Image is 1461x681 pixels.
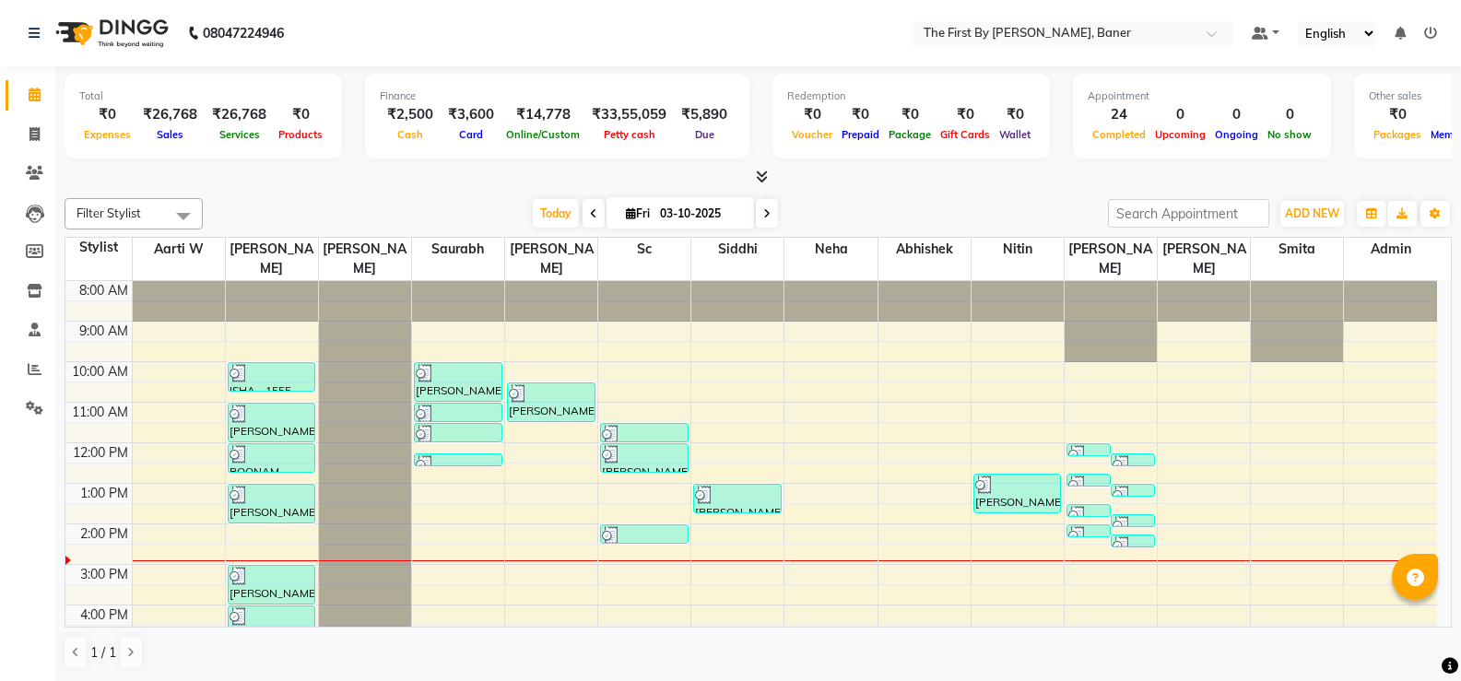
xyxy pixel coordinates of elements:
[380,88,735,104] div: Finance
[787,128,837,141] span: Voucher
[501,104,584,125] div: ₹14,778
[1067,475,1110,486] div: [PERSON_NAME] - 3738, TK10, 12:45 PM-01:00 PM, Brows : Wax & Thread - Upper Lips
[215,128,265,141] span: Services
[974,475,1061,512] div: [PERSON_NAME] - 9933, TK09, 12:45 PM-01:45 PM, Pedicure - Ayur Ve Lous Pedicure
[787,88,1035,104] div: Redemption
[508,383,595,421] div: [PERSON_NAME], TK01, 10:30 AM-11:30 AM, Haircut (Men) - Senior Stylist
[133,238,225,261] span: Aarti W
[1263,104,1316,125] div: 0
[274,128,327,141] span: Products
[501,128,584,141] span: Online/Custom
[1210,128,1263,141] span: Ongoing
[69,443,132,463] div: 12:00 PM
[1344,238,1437,261] span: Admin
[229,363,315,391] div: ISHA - 1555, TK03, 10:00 AM-10:45 AM, Hair Cut & Finish / Cr. Stylist
[79,128,135,141] span: Expenses
[995,104,1035,125] div: ₹0
[65,238,132,257] div: Stylist
[77,605,132,625] div: 4:00 PM
[1210,104,1263,125] div: 0
[393,128,428,141] span: Cash
[505,238,597,280] span: [PERSON_NAME]
[691,238,784,261] span: Siddhi
[203,7,284,59] b: 08047224946
[654,200,747,228] input: 2025-10-03
[77,205,141,220] span: Filter Stylist
[598,238,690,261] span: Sc
[995,128,1035,141] span: Wallet
[90,643,116,663] span: 1 / 1
[76,322,132,341] div: 9:00 AM
[621,206,654,220] span: Fri
[936,104,995,125] div: ₹0
[319,238,411,280] span: [PERSON_NAME]
[1285,206,1339,220] span: ADD NEW
[1251,238,1343,261] span: Smita
[1263,128,1316,141] span: No show
[1158,238,1250,280] span: [PERSON_NAME]
[837,104,884,125] div: ₹0
[79,104,135,125] div: ₹0
[68,403,132,422] div: 11:00 AM
[47,7,173,59] img: logo
[152,128,188,141] span: Sales
[584,104,674,125] div: ₹33,55,059
[415,363,501,401] div: [PERSON_NAME] - 6888, TK07, 10:00 AM-11:00 AM, Haircut (Men) - Senior Stylist
[415,454,501,465] div: [PERSON_NAME] - 3738, TK10, 12:15 PM-12:30 PM, Hair Wash + Cond
[674,104,735,125] div: ₹5,890
[1088,104,1150,125] div: 24
[412,238,504,261] span: Saurabh
[1150,104,1210,125] div: 0
[690,128,719,141] span: Due
[884,128,936,141] span: Package
[694,485,781,512] div: [PERSON_NAME] L - 3493, TK05, 01:00 PM-01:45 PM, Styling - Blow Dry,Hair Wash + Cond
[601,424,688,441] div: [PERSON_NAME] - 9933, TK09, 11:30 AM-12:00 PM, Texture Treatment - Touch Up
[79,88,327,104] div: Total
[936,128,995,141] span: Gift Cards
[415,404,501,421] div: [PERSON_NAME] - 6888, TK07, 11:00 AM-11:30 AM, [PERSON_NAME] - Moushtache Trim
[76,281,132,300] div: 8:00 AM
[1369,104,1426,125] div: ₹0
[77,565,132,584] div: 3:00 PM
[601,444,688,472] div: [PERSON_NAME] - 9933, TK09, 12:00 PM-12:45 PM, Olaplex *
[1067,525,1110,536] div: Avani, TK11, 02:00 PM-02:15 PM, Brows : Wax & Thread - Eyebrows
[601,525,688,543] div: [PERSON_NAME]- 8785, TK06, 02:00 PM-02:30 PM, [PERSON_NAME] Trim/Shave
[135,104,205,125] div: ₹26,768
[533,199,579,228] span: Today
[1112,454,1154,465] div: [PERSON_NAME] - 3738, TK10, 12:15 PM-12:30 PM, Brows : Wax & Thread - Side Locks (Thread)
[1088,128,1150,141] span: Completed
[1384,607,1443,663] iframe: chat widget
[454,128,488,141] span: Card
[1112,535,1154,546] div: [PERSON_NAME] - 3738, TK10, 02:15 PM-02:30 PM, Brows : Wax & Thread - Forehead ( Thread)
[787,104,837,125] div: ₹0
[1108,199,1269,228] input: Search Appointment
[229,485,315,522] div: [PERSON_NAME]- 8785, TK06, 01:00 PM-02:00 PM, Haircut (Men) - Creative Stylist
[784,238,877,261] span: Neha
[415,424,501,441] div: [PERSON_NAME] - 6941, TK08, 11:30 AM-12:00 PM, [PERSON_NAME] Trim/Shave
[1369,128,1426,141] span: Packages
[972,238,1064,261] span: Nitin
[77,524,132,544] div: 2:00 PM
[599,128,660,141] span: Petty cash
[884,104,936,125] div: ₹0
[229,404,315,441] div: [PERSON_NAME] - 8331, TK04, 11:00 AM-12:00 PM, Haircut (Men) - Creative Stylist
[1112,485,1154,496] div: [PERSON_NAME] - 3738, TK10, 01:00 PM-01:15 PM, Brows : Wax & Thread - Eyebrows
[1280,201,1344,227] button: ADD NEW
[226,238,318,280] span: [PERSON_NAME]
[229,444,315,472] div: POONAM KADAM - 0050, TK02, 12:00 PM-12:45 PM, Hair Cut & Finish / Cr. Stylist
[441,104,501,125] div: ₹3,600
[837,128,884,141] span: Prepaid
[1067,505,1110,516] div: [PERSON_NAME] - 3738, TK10, 01:30 PM-01:45 PM, Brows : Wax & Thread - Lower Lips- Thread
[1088,88,1316,104] div: Appointment
[205,104,274,125] div: ₹26,768
[1067,444,1110,455] div: [PERSON_NAME] - 3738, TK10, 12:00 PM-12:15 PM, Brows : Wax & Thread - Chin (Thread)
[229,606,315,644] div: [PERSON_NAME] - 3738, TK10, 04:00 PM-05:00 PM, Makeup - Hair Do (Indoor)
[1150,128,1210,141] span: Upcoming
[1065,238,1157,280] span: [PERSON_NAME]
[77,484,132,503] div: 1:00 PM
[380,104,441,125] div: ₹2,500
[878,238,971,261] span: Abhishek
[68,362,132,382] div: 10:00 AM
[229,566,315,604] div: [PERSON_NAME] - 3738, TK10, 03:00 PM-04:00 PM, Makeup - Party (Indoor/Outdoor) (Indoor)
[1112,515,1154,526] div: [PERSON_NAME] - 9933, TK09, 01:45 PM-02:00 PM, Brows : Wax & Thread - Eyebrows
